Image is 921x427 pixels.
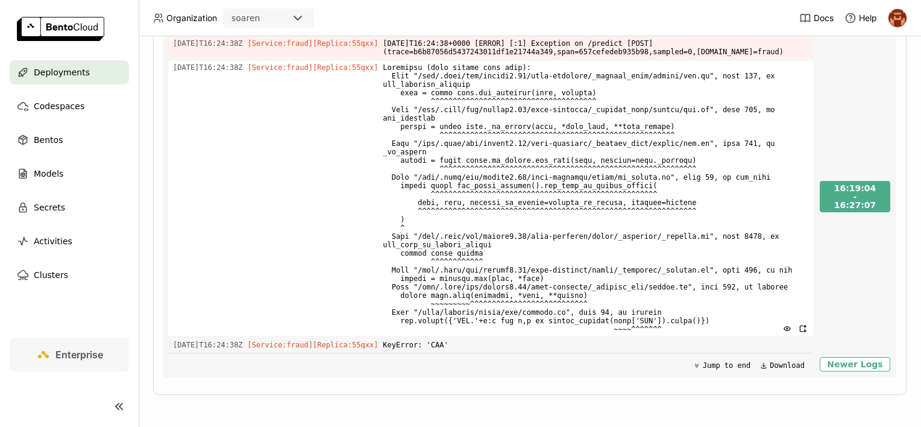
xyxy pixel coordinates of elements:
[313,341,378,349] span: [Replica:55qxx]
[248,341,313,349] span: [Service:fraud]
[690,358,754,373] button: Jump to end
[17,17,104,41] img: logo
[166,13,217,24] span: Organization
[173,338,243,352] span: 2025-09-16T16:24:38.021Z
[10,94,129,118] a: Codespaces
[10,128,129,152] a: Bentos
[55,349,103,361] span: Enterprise
[10,162,129,186] a: Models
[834,183,876,194] div: 2025-09-16T16:19:04.299Z
[313,63,378,72] span: [Replica:55qxx]
[814,13,834,24] span: Docs
[820,181,890,212] button: 16:19:04-16:27:07
[10,195,129,220] a: Secrets
[756,358,808,373] button: Download
[10,338,129,372] a: Enterprise
[820,357,890,372] button: Newer Logs
[231,12,260,24] div: soaren
[34,99,84,113] span: Codespaces
[383,37,808,59] span: [DATE]T16:24:38+0000 [ERROR] [:1] Exception on /predict [POST] (trace=b6b87056d5437243011df1e2174...
[34,65,90,80] span: Deployments
[261,13,262,25] input: Selected soaren.
[248,63,313,72] span: [Service:fraud]
[248,39,313,48] span: [Service:fraud]
[173,37,243,50] span: 2025-09-16T16:24:38.021Z
[173,61,243,74] span: 2025-09-16T16:24:38.021Z
[383,61,808,336] span: Loremipsu (dolo sitame cons adip): Elit "/sed/.doei/tem/incidi2.91/utla-etdolore/_magnaal_enim/ad...
[844,12,877,24] div: Help
[10,263,129,287] a: Clusters
[10,60,129,84] a: Deployments
[34,166,63,181] span: Models
[799,12,834,24] a: Docs
[313,39,378,48] span: [Replica:55qxx]
[10,229,129,253] a: Activities
[859,13,877,24] span: Help
[34,200,65,215] span: Secrets
[34,133,63,147] span: Bentos
[834,194,876,200] div: -
[834,200,876,210] div: 2025-09-16T16:27:07.851Z
[383,338,808,352] span: KeyError: 'CAA'
[34,234,72,248] span: Activities
[34,268,68,282] span: Clusters
[888,9,907,27] img: h0akoisn5opggd859j2zve66u2a2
